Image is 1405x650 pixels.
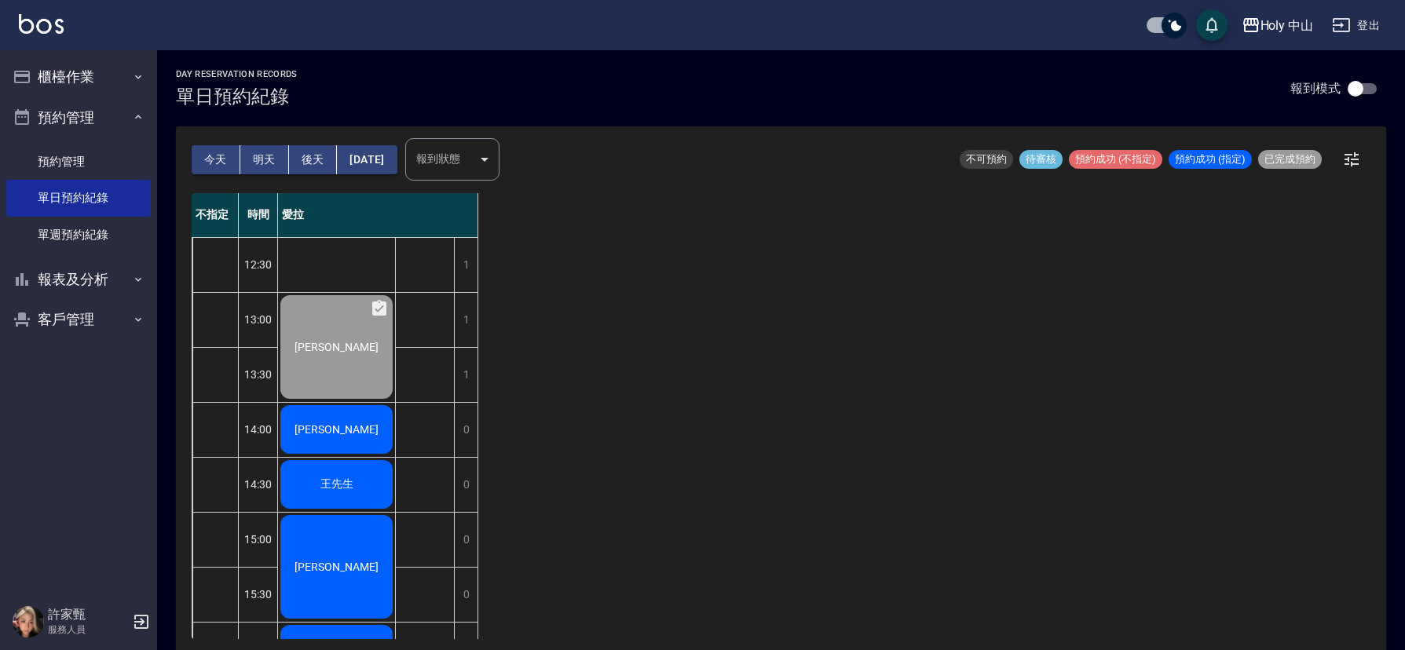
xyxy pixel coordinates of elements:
a: 單日預約紀錄 [6,180,151,216]
button: save [1196,9,1228,41]
div: 14:30 [239,457,278,512]
button: 今天 [192,145,240,174]
div: 15:30 [239,567,278,622]
div: 0 [454,513,477,567]
div: 13:30 [239,347,278,402]
h5: 許家甄 [48,607,128,623]
h3: 單日預約紀錄 [176,86,298,108]
div: 15:00 [239,512,278,567]
button: Holy 中山 [1235,9,1320,42]
a: 單週預約紀錄 [6,217,151,253]
div: Holy 中山 [1260,16,1314,35]
span: 已完成預約 [1258,152,1322,166]
div: 1 [454,293,477,347]
span: 待審核 [1019,152,1063,166]
button: 客戶管理 [6,299,151,340]
div: 13:00 [239,292,278,347]
img: Logo [19,14,64,34]
div: 1 [454,348,477,402]
div: 0 [454,458,477,512]
span: [PERSON_NAME] [291,423,382,436]
span: [PERSON_NAME] [291,341,382,353]
span: 預約成功 (指定) [1169,152,1252,166]
div: 1 [454,238,477,292]
div: 12:30 [239,237,278,292]
div: 不指定 [192,193,239,237]
span: [PERSON_NAME] [291,561,382,573]
div: 14:00 [239,402,278,457]
span: 不可預約 [960,152,1013,166]
h2: day Reservation records [176,69,298,79]
div: 時間 [239,193,278,237]
a: 預約管理 [6,144,151,180]
button: 預約管理 [6,97,151,138]
span: 預約成功 (不指定) [1069,152,1162,166]
div: 0 [454,568,477,622]
div: 愛拉 [278,193,478,237]
button: [DATE] [337,145,397,174]
button: 明天 [240,145,289,174]
p: 服務人員 [48,623,128,637]
button: 後天 [289,145,338,174]
button: 報表及分析 [6,259,151,300]
img: Person [13,606,44,637]
button: 櫃檯作業 [6,57,151,97]
p: 報到模式 [1290,80,1341,97]
button: 登出 [1326,11,1386,40]
div: 0 [454,403,477,457]
span: 王先生 [317,477,357,491]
